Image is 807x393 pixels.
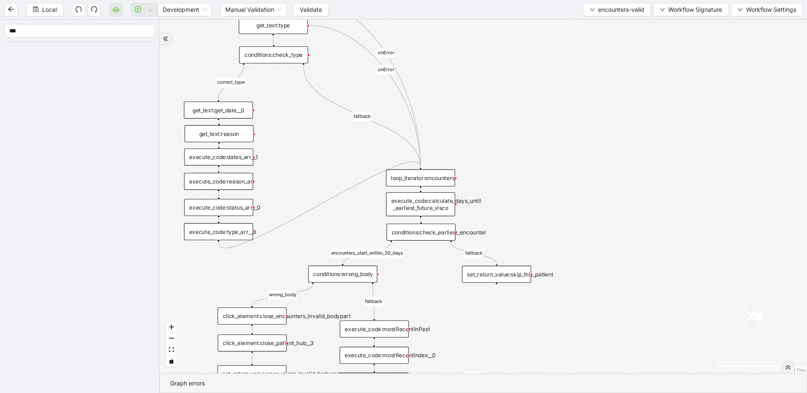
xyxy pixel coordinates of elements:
div: execute_code:type_arr__0 [184,223,253,240]
div: conditions:check_type [239,46,308,64]
button: cloud-server [109,3,123,16]
div: execute_code:mostRecentIndex__0 [340,347,409,364]
div: execute_code:calculate_days_until _earliest_future_visco [386,192,455,216]
button: zoom in [166,321,177,333]
g: Edge from conditions:wrong_body to execute_code:mostRecentInPast [364,284,383,319]
div: execute_code:reason_arr [184,173,253,190]
span: Workflow Settings [746,5,796,14]
button: downWorkflow Settings [731,3,803,16]
g: Edge from conditions:check_type to loop_iterator:encounters [303,65,420,167]
div: conditions:wrong_body [308,266,377,283]
span: cloud-server [113,6,119,13]
g: Edge from get_text:type to conditions:check_type [273,36,274,45]
div: execute_code:status_arr__0 [184,199,253,216]
g: Edge from click_element:close_patient_hub__3 to set_return_value:encounters_invalid_bodypart [252,353,253,364]
div: click_element:close_patient_hub__3 [218,335,287,352]
span: double-right [785,364,791,370]
span: Workflow Signature [668,5,722,14]
button: zoom out [166,333,177,344]
a: React Flow attribution [784,367,806,372]
div: execute_code:mostRecentInPast [340,320,409,337]
span: Validate [300,5,322,14]
div: get_text:reason [185,125,253,143]
div: loop_iterator:encounters [386,170,455,187]
div: loop_data:goThroughDates [340,373,409,390]
g: Edge from conditions:wrong_body to click_element:close_encounters_invalid_bodypart [252,284,313,305]
div: execute_code:dates_arr__1 [184,149,253,166]
button: saveLocal [26,3,63,16]
button: undo [72,3,85,16]
span: down [738,7,743,12]
g: Edge from loop_data:goThroughDates to click_element:close_encounters_invalid__0__0 [411,372,501,381]
div: Graph errors [170,379,796,388]
span: double-right [163,36,169,42]
div: conditions:check_earliest_encounter [387,223,456,241]
span: down [660,7,665,12]
button: downWorkflow Signature [653,3,729,16]
div: set_return_value:encounters_invalid_bodypart [217,365,286,382]
div: set_return_value:skip_this_patientplus-circle [462,266,531,283]
span: arrow-left [8,6,14,13]
div: click_element:close_encounters_invalid_bodypart [218,308,287,325]
div: get_text:type [239,17,308,34]
g: Edge from execute_code:type_arr__0 to loop_iterator:encounters [219,162,421,248]
button: downencounters-valid [583,3,651,16]
span: Development [163,3,207,16]
span: down [148,7,153,12]
div: set_return_value:skip_this_patient [462,266,531,283]
g: Edge from get_text:get_date__0 to get_text:reason [219,120,219,123]
span: redo [91,6,98,13]
g: Edge from conditions:check_earliest_encounter to set_return_value:skip_this_patient [451,242,496,264]
span: save [33,6,39,12]
button: redo [87,3,101,16]
span: plus-circle [491,290,502,301]
button: toggle interactivity [166,356,177,367]
span: Local [42,5,57,14]
span: encounters-valid [598,5,644,14]
button: Validate [293,3,329,16]
button: fit view [166,344,177,356]
button: down [144,3,158,16]
span: Manual Validation [225,3,282,16]
button: arrow-left [4,3,18,16]
div: get_text:get_date__0 [184,101,253,119]
span: down [590,7,595,12]
span: undo [75,6,82,13]
button: play-circle [131,3,145,16]
g: Edge from conditions:check_earliest_encounter to conditions:wrong_body [330,242,403,263]
g: Edge from conditions:check_type to get_text:get_date__0 [216,65,246,100]
span: play-circle [134,6,141,13]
